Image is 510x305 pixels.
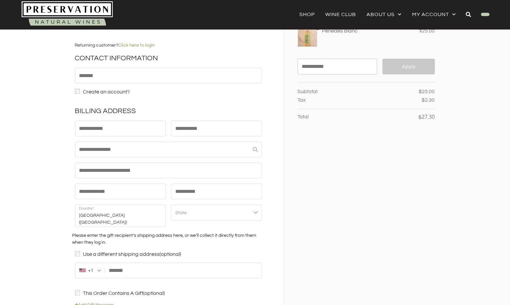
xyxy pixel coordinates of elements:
[300,10,315,19] a: Shop
[75,42,262,54] div: Returning customer?
[75,251,80,256] input: Use a different shipping address(optional)
[75,54,262,63] h2: Contact Information
[75,290,262,296] label: This Order Contains A Gift
[75,263,105,278] div: United States: +1
[75,89,80,94] input: Create an account?
[119,43,155,48] a: Click here to login
[298,88,318,95] span: Subtotal
[367,10,402,19] a: About Us
[322,27,384,34] span: Penedès Blanc
[143,290,165,296] span: (optional)
[75,251,262,257] label: Use a different shipping address
[298,27,317,47] img: Penedès Blanc
[22,1,113,28] img: Natural-organic-biodynamic-wine
[383,59,435,74] button: Apply
[75,205,166,227] strong: [GEOGRAPHIC_DATA] ([GEOGRAPHIC_DATA])
[412,10,456,19] a: My account
[88,268,94,273] div: +1
[171,205,262,221] span: State
[420,28,435,33] bdi: 25.00
[419,88,422,95] span: $
[298,96,306,104] span: Tax
[420,28,422,34] span: $
[422,97,435,103] bdi: 2.30
[72,232,265,251] div: Please enter the gift recipient’s shipping address here, or we’ll collect it directly from them w...
[419,113,422,121] span: $
[419,113,435,120] bdi: 27.30
[75,290,80,295] input: This Order Contains A Gift(optional)
[160,251,181,257] span: (optional)
[326,10,356,19] a: Wine Club
[83,89,130,94] span: Create an account?
[422,96,425,104] span: $
[75,107,262,115] h2: Billing Address
[300,10,456,19] nav: Menu
[175,211,187,215] span: State
[419,89,435,94] bdi: 25.00
[298,113,309,120] span: Total
[316,24,319,30] span: 1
